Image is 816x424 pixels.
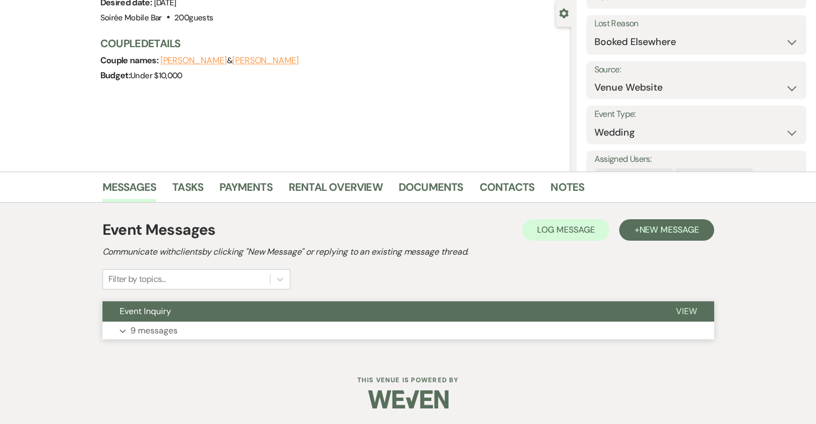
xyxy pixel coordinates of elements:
div: [PERSON_NAME] [596,168,661,184]
span: & [160,55,299,66]
h3: Couple Details [100,36,561,51]
span: Soirée Mobile Bar [100,12,162,23]
p: 9 messages [130,324,178,338]
a: Messages [102,178,157,202]
span: New Message [639,224,699,235]
a: Documents [399,178,464,202]
button: +New Message [619,219,714,241]
span: Couple names: [100,55,160,66]
label: Assigned Users: [594,152,798,167]
span: Under $10,000 [130,70,182,81]
button: Log Message [522,219,609,241]
button: 9 messages [102,322,714,340]
button: Close lead details [559,8,569,18]
span: Log Message [537,224,594,235]
a: Tasks [172,178,203,202]
span: Budget: [100,70,131,81]
label: Source: [594,62,798,78]
h2: Communicate with clients by clicking "New Message" or replying to an existing message thread. [102,246,714,258]
button: [PERSON_NAME] [232,56,299,65]
div: [PERSON_NAME] [675,168,741,184]
span: 200 guests [174,12,213,23]
button: [PERSON_NAME] [160,56,227,65]
button: View [659,301,714,322]
div: Filter by topics... [108,273,166,286]
img: Weven Logo [368,381,449,418]
label: Lost Reason [594,16,798,32]
h1: Event Messages [102,219,216,241]
a: Payments [219,178,273,202]
label: Event Type: [594,107,798,122]
span: View [676,306,697,317]
a: Rental Overview [289,178,383,202]
span: Event Inquiry [120,306,171,317]
button: Event Inquiry [102,301,659,322]
a: Contacts [480,178,535,202]
a: Notes [550,178,584,202]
